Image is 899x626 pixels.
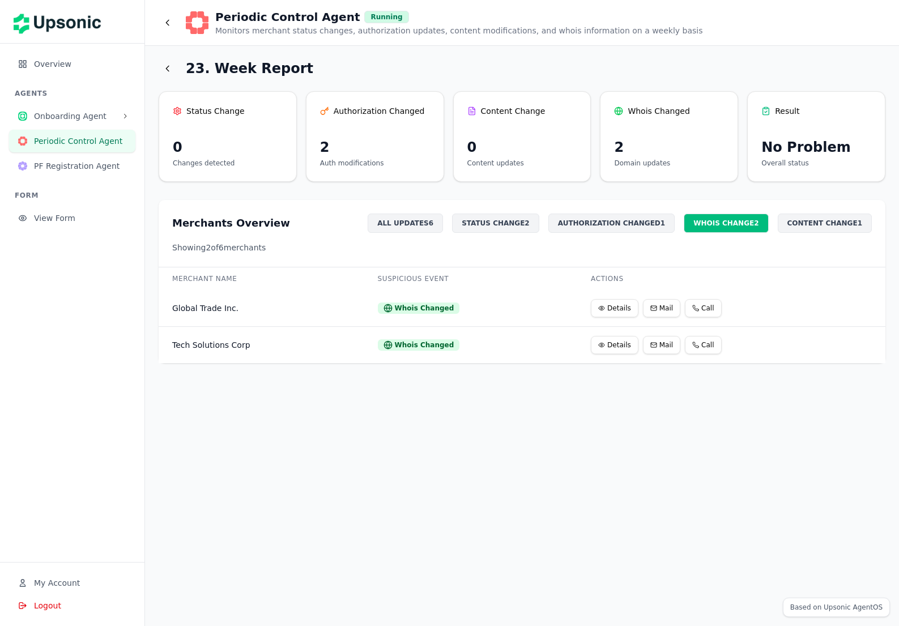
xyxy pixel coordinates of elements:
[761,138,871,156] div: No Problem
[18,137,27,146] img: Periodic Control Agent
[614,105,724,117] div: Whois Changed
[9,105,135,127] button: Onboarding AgentOnboarding Agent
[9,214,135,225] a: View Form
[18,161,27,171] img: PF Registration Agent
[172,339,351,351] div: Tech Solutions Corp
[9,207,135,229] button: View Form
[9,594,135,617] button: Logout
[172,303,351,314] div: Global Trade Inc.
[9,60,135,71] a: Overview
[577,267,885,290] th: Actions
[364,11,408,23] div: Running
[548,214,675,233] div: AUTHORIZATION CHANGED 1
[173,159,283,168] p: Changes detected
[761,105,871,117] div: Result
[173,105,283,117] div: Status Change
[684,214,768,233] div: WHOIS CHANGE 2
[34,600,61,611] span: Logout
[186,11,208,34] img: Periodic Control Agent
[685,299,721,317] button: Call
[34,110,117,122] span: Onboarding Agent
[215,9,360,25] h1: Periodic Control Agent
[378,339,460,351] div: Whois Changed
[467,159,577,168] p: Content updates
[320,105,430,117] div: Authorization Changed
[9,53,135,75] button: Overview
[15,191,135,200] h3: FORM
[34,212,126,224] span: View Form
[215,25,703,36] p: Monitors merchant status changes, authorization updates, content modifications, and whois informa...
[643,336,680,354] button: Mail
[15,89,135,98] h3: AGENTS
[34,58,126,70] span: Overview
[467,105,577,117] div: Content Change
[364,267,578,290] th: Suspicious Event
[643,299,680,317] button: Mail
[685,336,721,354] button: Call
[34,577,80,589] span: My Account
[452,214,539,233] div: STATUS CHANGE 2
[34,160,126,172] span: PF Registration Agent
[9,155,135,177] button: PF Registration AgentPF Registration Agent
[14,6,109,37] img: Upsonic
[9,130,135,152] button: Periodic Control AgentPeriodic Control Agent
[172,242,872,253] p: Showing 2 of 6 merchants
[159,267,364,290] th: Merchant Name
[9,579,135,590] a: My Account
[320,138,430,156] div: 2
[18,112,27,121] img: Onboarding Agent
[172,215,290,231] h2: Merchants Overview
[9,572,135,594] button: My Account
[186,59,313,78] h1: 23. Week Report
[173,138,283,156] div: 0
[591,299,638,317] button: Details
[467,138,577,156] div: 0
[9,137,135,148] a: Periodic Control AgentPeriodic Control Agent
[761,159,871,168] p: Overall status
[591,336,638,354] button: Details
[778,214,872,233] div: CONTENT CHANGE 1
[378,303,460,314] div: Whois Changed
[9,162,135,173] a: PF Registration AgentPF Registration Agent
[34,135,126,147] span: Periodic Control Agent
[320,159,430,168] p: Auth modifications
[368,214,443,233] div: ALL UPDATES 6
[614,138,724,156] div: 2
[614,159,724,168] p: Domain updates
